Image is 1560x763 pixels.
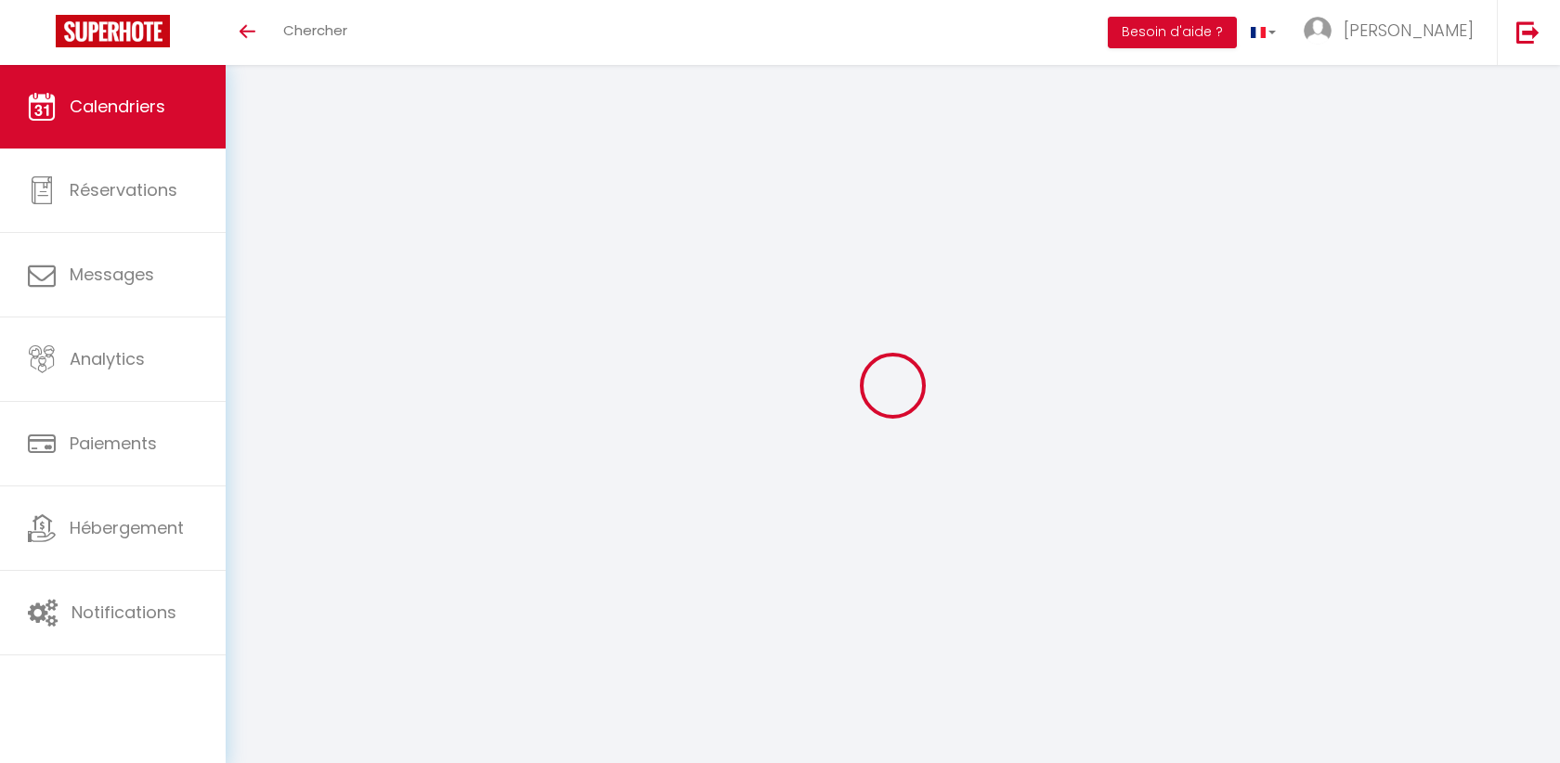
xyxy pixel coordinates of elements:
img: Super Booking [56,15,170,47]
span: [PERSON_NAME] [1344,19,1474,42]
button: Besoin d'aide ? [1108,17,1237,48]
span: Notifications [71,601,176,624]
span: Analytics [70,347,145,370]
span: Calendriers [70,95,165,118]
img: ... [1304,17,1332,45]
img: logout [1516,20,1540,44]
span: Réservations [70,178,177,201]
span: Messages [70,263,154,286]
span: Paiements [70,432,157,455]
span: Hébergement [70,516,184,539]
span: Chercher [283,20,347,40]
